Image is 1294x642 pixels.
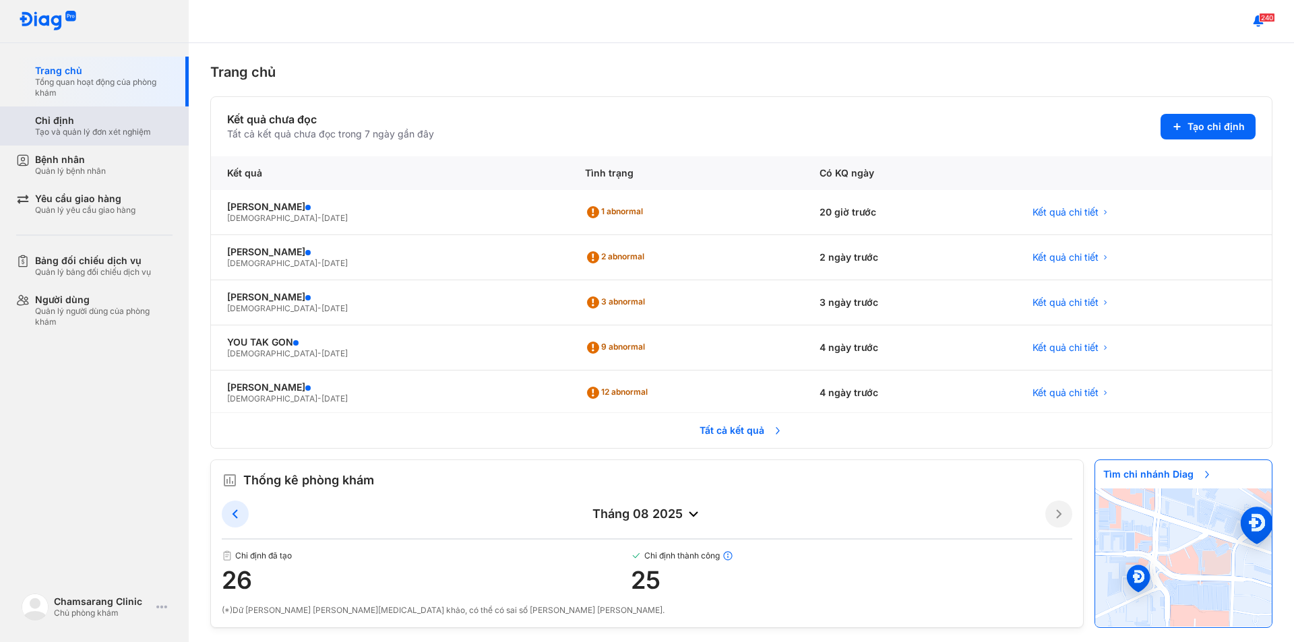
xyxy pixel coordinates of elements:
span: [DATE] [321,303,348,313]
span: [DATE] [321,393,348,404]
span: [DEMOGRAPHIC_DATA] [227,393,317,404]
div: 20 giờ trước [803,190,1016,235]
div: [PERSON_NAME] [227,201,553,213]
span: [DEMOGRAPHIC_DATA] [227,303,317,313]
div: 1 abnormal [585,201,648,223]
div: Có KQ ngày [803,156,1016,190]
div: 2 abnormal [585,247,650,268]
span: - [317,258,321,268]
div: Chamsarang Clinic [54,596,151,608]
span: 26 [222,567,631,593]
span: Tìm chi nhánh Diag [1095,460,1221,488]
div: Chủ phòng khám [54,608,151,618]
span: Chỉ định thành công [631,550,1072,561]
div: Tình trạng [569,156,803,190]
div: 12 abnormal [585,382,653,404]
span: 25 [631,567,1072,593]
div: 2 ngày trước [803,235,1016,280]
div: [PERSON_NAME] [227,291,553,303]
span: Kết quả chi tiết [1033,206,1099,218]
span: Kết quả chi tiết [1033,251,1099,263]
span: - [317,213,321,223]
span: 240 [1259,13,1275,22]
span: - [317,303,321,313]
span: - [317,393,321,404]
div: Quản lý yêu cầu giao hàng [35,205,135,216]
img: checked-green.01cc79e0.svg [631,550,642,561]
div: [PERSON_NAME] [227,381,553,393]
span: [DEMOGRAPHIC_DATA] [227,348,317,358]
div: 9 abnormal [585,337,650,358]
img: document.50c4cfd0.svg [222,550,233,561]
div: Trang chủ [35,65,173,77]
span: [DEMOGRAPHIC_DATA] [227,258,317,268]
div: Kết quả [211,156,569,190]
div: Bệnh nhân [35,154,106,166]
div: Tất cả kết quả chưa đọc trong 7 ngày gần đây [227,128,434,140]
div: Bảng đối chiếu dịch vụ [35,255,151,267]
div: YOU TAK GON [227,336,553,348]
img: logo [19,11,77,32]
img: order.5a6da16c.svg [222,472,238,488]
div: [PERSON_NAME] [227,246,553,258]
span: Kết quả chi tiết [1033,296,1099,309]
div: tháng 08 2025 [249,506,1045,522]
div: Chỉ định [35,115,151,127]
button: Tạo chỉ định [1161,114,1256,139]
span: Tất cả kết quả [691,416,791,445]
div: Quản lý bệnh nhân [35,166,106,176]
span: Chỉ định đã tạo [222,550,631,561]
div: 4 ngày trước [803,325,1016,371]
span: Kết quả chi tiết [1033,342,1099,354]
div: (*)Dữ [PERSON_NAME] [PERSON_NAME][MEDICAL_DATA] khảo, có thể có sai số [PERSON_NAME] [PERSON_NAME]. [222,604,1072,616]
div: Quản lý người dùng của phòng khám [35,306,173,327]
span: [DATE] [321,348,348,358]
span: Kết quả chi tiết [1033,387,1099,399]
div: Tạo và quản lý đơn xét nghiệm [35,127,151,137]
span: [DATE] [321,213,348,223]
div: Người dùng [35,294,173,306]
img: logo [22,593,49,620]
span: [DATE] [321,258,348,268]
div: Tổng quan hoạt động của phòng khám [35,77,173,98]
span: [DEMOGRAPHIC_DATA] [227,213,317,223]
div: Quản lý bảng đối chiếu dịch vụ [35,267,151,278]
div: 3 ngày trước [803,280,1016,325]
img: info.7e716105.svg [722,550,733,561]
div: Trang chủ [210,65,1272,80]
div: Kết quả chưa đọc [227,113,434,125]
span: - [317,348,321,358]
span: Thống kê phòng khám [243,471,374,490]
div: 4 ngày trước [803,371,1016,416]
span: Tạo chỉ định [1188,121,1245,133]
div: 3 abnormal [585,292,650,313]
div: Yêu cầu giao hàng [35,193,135,205]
